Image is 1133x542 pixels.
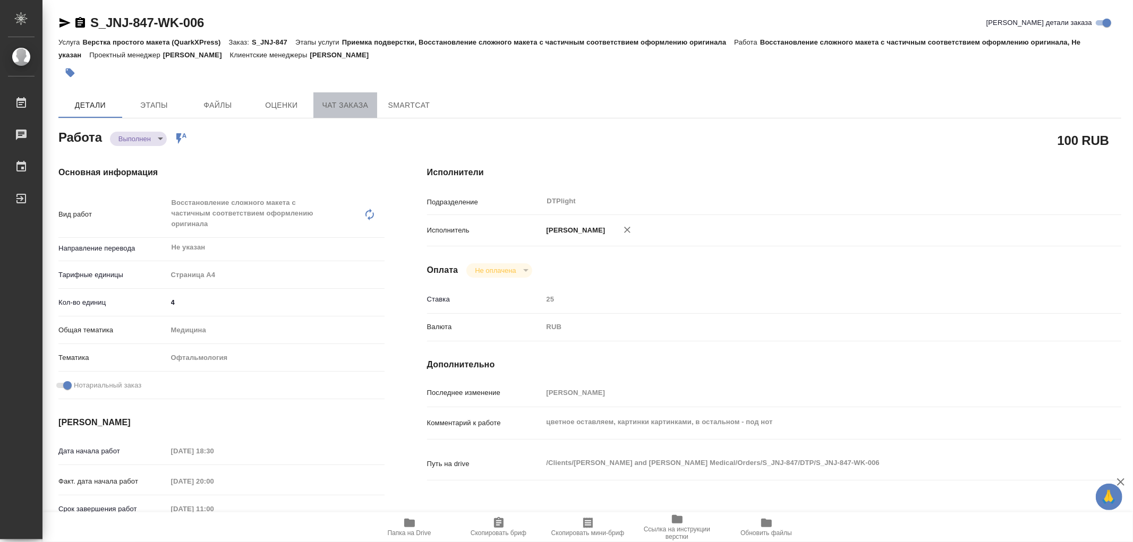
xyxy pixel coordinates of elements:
div: RUB [543,318,1063,336]
p: Проектный менеджер [89,51,163,59]
p: Верстка простого макета (QuarkXPress) [82,38,228,46]
div: Страница А4 [167,266,385,284]
span: Скопировать бриф [471,529,526,537]
h4: Оплата [427,264,458,277]
span: Этапы [129,99,180,112]
p: Валюта [427,322,543,332]
h2: Работа [58,127,102,146]
button: Ссылка на инструкции верстки [633,512,722,542]
input: Пустое поле [543,385,1063,400]
button: Скопировать бриф [454,512,543,542]
input: ✎ Введи что-нибудь [167,295,385,310]
button: Папка на Drive [365,512,454,542]
p: Кол-во единиц [58,297,167,308]
span: Детали [65,99,116,112]
p: Комментарий к работе [427,418,543,428]
h2: 100 RUB [1058,131,1109,149]
p: S_JNJ-847 [252,38,295,46]
p: [PERSON_NAME] [543,225,606,236]
button: Обновить файлы [722,512,811,542]
button: 🙏 [1096,484,1122,510]
textarea: цветное оставляем, картинки картинками, в остальном - под нот [543,413,1063,431]
span: Оценки [256,99,307,112]
p: Тематика [58,352,167,363]
span: 🙏 [1100,486,1118,508]
span: Файлы [192,99,243,112]
div: Выполнен [110,132,167,146]
p: Заказ: [229,38,252,46]
span: Обновить файлы [740,529,792,537]
p: Приемка подверстки, Восстановление сложного макета с частичным соответствием оформлению оригинала [342,38,734,46]
div: Офтальмология [167,349,385,367]
span: Чат заказа [320,99,371,112]
p: Клиентские менеджеры [230,51,310,59]
span: Скопировать мини-бриф [551,529,624,537]
textarea: /Clients/[PERSON_NAME] and [PERSON_NAME] Medical/Orders/S_JNJ-847/DTP/S_JNJ-847-WK-006 [543,454,1063,472]
p: Путь на drive [427,459,543,469]
h4: Дополнительно [427,358,1121,371]
span: Ссылка на инструкции верстки [639,526,715,540]
input: Пустое поле [167,501,260,517]
h4: Исполнители [427,166,1121,179]
p: [PERSON_NAME] [163,51,230,59]
span: Папка на Drive [388,529,431,537]
a: S_JNJ-847-WK-006 [90,15,204,30]
p: Услуга [58,38,82,46]
button: Добавить тэг [58,61,82,84]
button: Выполнен [115,134,154,143]
p: Подразделение [427,197,543,208]
div: Выполнен [466,263,532,278]
p: Срок завершения работ [58,504,167,514]
input: Пустое поле [167,474,260,489]
p: Направление перевода [58,243,167,254]
span: [PERSON_NAME] детали заказа [986,18,1092,28]
input: Пустое поле [167,443,260,459]
p: [PERSON_NAME] [310,51,377,59]
p: Факт. дата начала работ [58,476,167,487]
button: Удалить исполнителя [616,218,639,242]
h4: [PERSON_NAME] [58,416,385,429]
input: Пустое поле [543,291,1063,307]
p: Последнее изменение [427,388,543,398]
p: Дата начала работ [58,446,167,457]
button: Скопировать мини-бриф [543,512,633,542]
h4: Основная информация [58,166,385,179]
button: Не оплачена [472,266,519,275]
button: Скопировать ссылку для ЯМессенджера [58,16,71,29]
p: Этапы услуги [295,38,342,46]
span: SmartCat [384,99,435,112]
p: Общая тематика [58,325,167,335]
div: Медицина [167,321,385,339]
button: Скопировать ссылку [74,16,87,29]
span: Нотариальный заказ [74,380,141,391]
p: Тарифные единицы [58,270,167,280]
p: Работа [734,38,760,46]
p: Ставка [427,294,543,305]
p: Вид работ [58,209,167,220]
p: Исполнитель [427,225,543,236]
